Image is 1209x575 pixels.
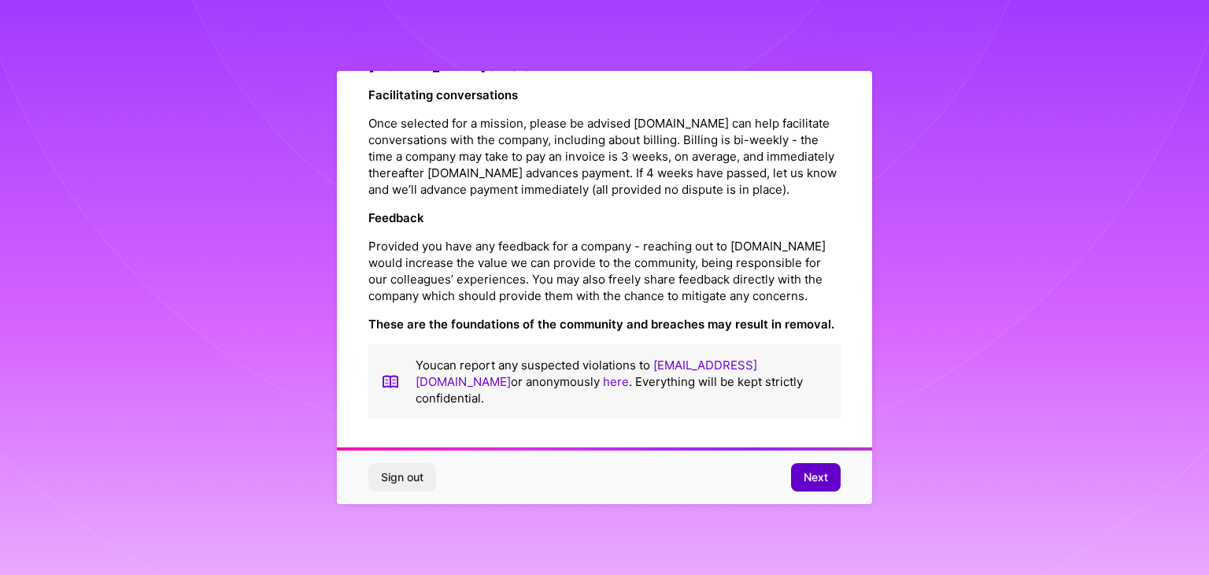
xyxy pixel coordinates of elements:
[603,374,629,389] a: here
[381,357,400,406] img: book icon
[368,317,834,332] strong: These are the foundations of the community and breaches may result in removal.
[416,358,757,389] a: [EMAIL_ADDRESS][DOMAIN_NAME]
[381,469,423,485] span: Sign out
[804,469,828,485] span: Next
[368,115,841,198] p: Once selected for a mission, please be advised [DOMAIN_NAME] can help facilitate conversations wi...
[791,463,841,492] button: Next
[368,87,518,102] strong: Facilitating conversations
[368,210,424,225] strong: Feedback
[416,357,828,406] p: You can report any suspected violations to or anonymously . Everything will be kept strictly conf...
[368,463,436,492] button: Sign out
[368,238,841,304] p: Provided you have any feedback for a company - reaching out to [DOMAIN_NAME] would increase the v...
